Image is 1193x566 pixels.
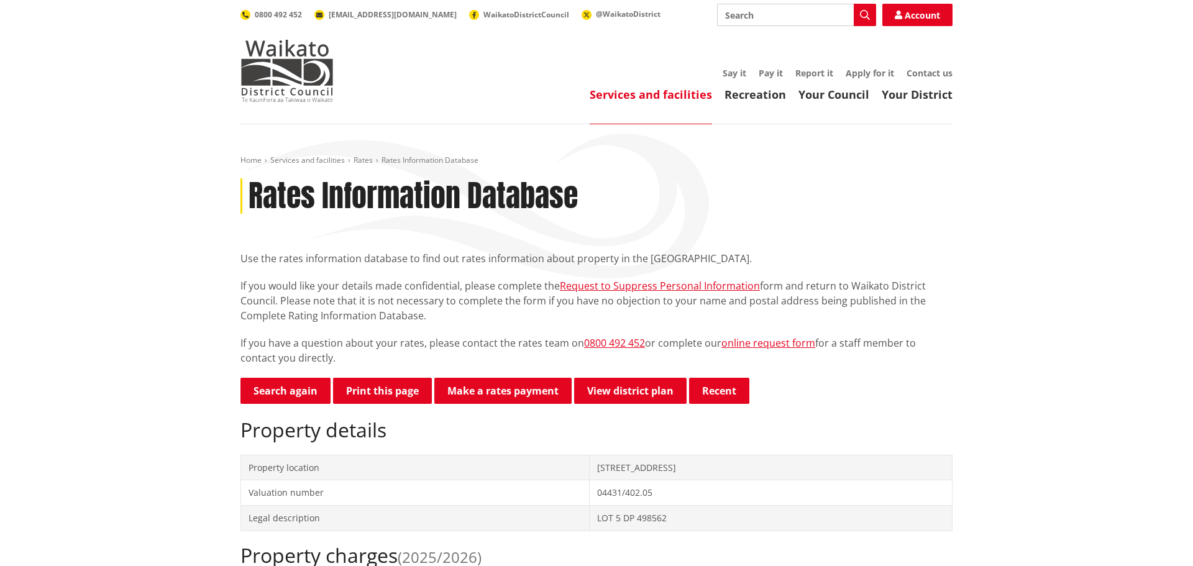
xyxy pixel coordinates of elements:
[382,155,478,165] span: Rates Information Database
[724,87,786,102] a: Recreation
[240,378,331,404] a: Search again
[240,9,302,20] a: 0800 492 452
[721,336,815,350] a: online request form
[596,9,660,19] span: @WaikatoDistrict
[240,335,953,365] p: If you have a question about your rates, please contact the rates team on or complete our for a s...
[329,9,457,20] span: [EMAIL_ADDRESS][DOMAIN_NAME]
[240,278,953,323] p: If you would like your details made confidential, please complete the form and return to Waikato ...
[723,67,746,79] a: Say it
[689,378,749,404] button: Recent
[333,378,432,404] button: Print this page
[249,178,578,214] h1: Rates Information Database
[314,9,457,20] a: [EMAIL_ADDRESS][DOMAIN_NAME]
[354,155,373,165] a: Rates
[584,336,645,350] a: 0800 492 452
[590,87,712,102] a: Services and facilities
[589,505,952,531] td: LOT 5 DP 498562
[795,67,833,79] a: Report it
[434,378,572,404] a: Make a rates payment
[240,155,953,166] nav: breadcrumb
[270,155,345,165] a: Services and facilities
[882,4,953,26] a: Account
[574,378,687,404] a: View district plan
[483,9,569,20] span: WaikatoDistrictCouncil
[582,9,660,19] a: @WaikatoDistrict
[907,67,953,79] a: Contact us
[469,9,569,20] a: WaikatoDistrictCouncil
[240,40,334,102] img: Waikato District Council - Te Kaunihera aa Takiwaa o Waikato
[798,87,869,102] a: Your Council
[241,505,590,531] td: Legal description
[759,67,783,79] a: Pay it
[241,480,590,506] td: Valuation number
[560,279,760,293] a: Request to Suppress Personal Information
[240,418,953,442] h2: Property details
[717,4,876,26] input: Search input
[589,455,952,480] td: [STREET_ADDRESS]
[882,87,953,102] a: Your District
[589,480,952,506] td: 04431/402.05
[241,455,590,480] td: Property location
[240,251,953,266] p: Use the rates information database to find out rates information about property in the [GEOGRAPHI...
[255,9,302,20] span: 0800 492 452
[240,155,262,165] a: Home
[846,67,894,79] a: Apply for it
